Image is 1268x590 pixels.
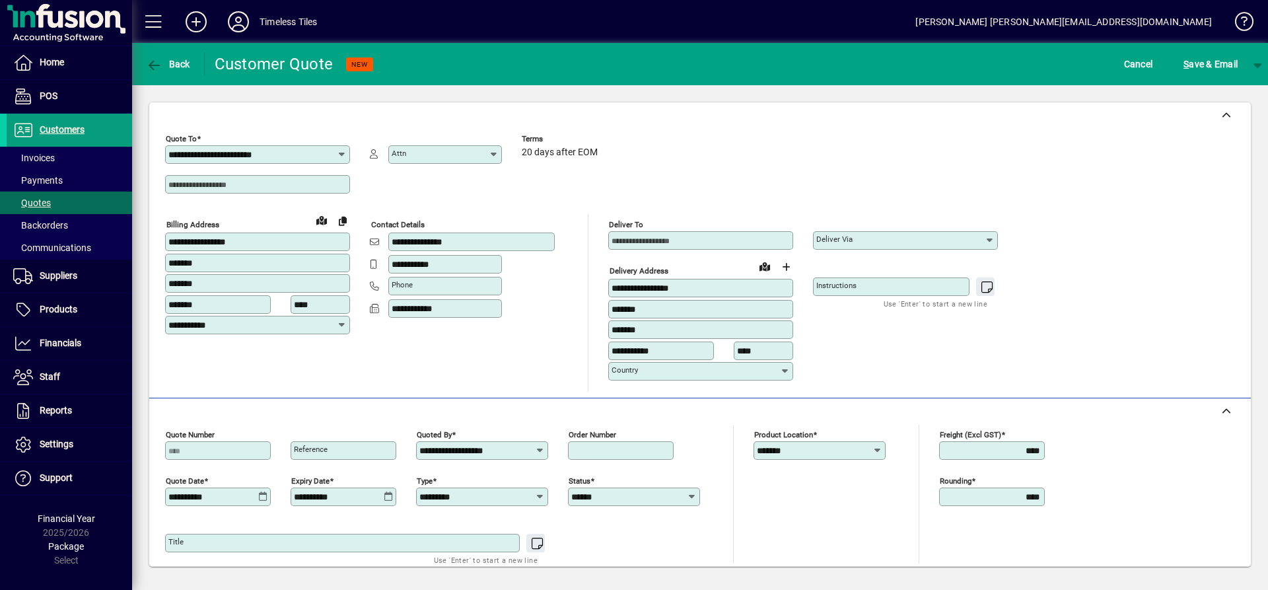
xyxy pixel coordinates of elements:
[7,462,132,495] a: Support
[40,57,64,67] span: Home
[48,541,84,552] span: Package
[40,405,72,416] span: Reports
[7,147,132,169] a: Invoices
[7,293,132,326] a: Products
[291,476,330,485] mat-label: Expiry date
[569,476,590,485] mat-label: Status
[294,445,328,454] mat-label: Reference
[166,476,204,485] mat-label: Quote date
[417,476,433,485] mat-label: Type
[175,10,217,34] button: Add
[1124,54,1153,75] span: Cancel
[522,147,598,158] span: 20 days after EOM
[332,210,353,231] button: Copy to Delivery address
[612,365,638,375] mat-label: Country
[7,327,132,360] a: Financials
[7,214,132,237] a: Backorders
[754,256,775,277] a: View on map
[1183,54,1238,75] span: ave & Email
[417,429,452,439] mat-label: Quoted by
[7,169,132,192] a: Payments
[915,11,1212,32] div: [PERSON_NAME] [PERSON_NAME][EMAIL_ADDRESS][DOMAIN_NAME]
[7,260,132,293] a: Suppliers
[434,552,538,568] mat-hint: Use 'Enter' to start a new line
[311,209,332,231] a: View on map
[13,220,68,231] span: Backorders
[392,149,406,158] mat-label: Attn
[143,52,194,76] button: Back
[392,280,413,289] mat-label: Phone
[217,10,260,34] button: Profile
[40,304,77,314] span: Products
[13,153,55,163] span: Invoices
[754,429,813,439] mat-label: Product location
[7,192,132,214] a: Quotes
[1177,52,1244,76] button: Save & Email
[40,91,57,101] span: POS
[7,394,132,427] a: Reports
[7,46,132,79] a: Home
[816,235,853,244] mat-label: Deliver via
[816,281,857,290] mat-label: Instructions
[522,135,601,143] span: Terms
[1225,3,1251,46] a: Knowledge Base
[38,513,95,524] span: Financial Year
[40,439,73,449] span: Settings
[13,198,51,208] span: Quotes
[40,371,60,382] span: Staff
[166,134,197,143] mat-label: Quote To
[40,270,77,281] span: Suppliers
[168,537,184,546] mat-label: Title
[884,296,987,311] mat-hint: Use 'Enter' to start a new line
[7,361,132,394] a: Staff
[13,242,91,253] span: Communications
[7,80,132,113] a: POS
[132,52,205,76] app-page-header-button: Back
[569,429,616,439] mat-label: Order number
[7,237,132,259] a: Communications
[1121,52,1156,76] button: Cancel
[13,175,63,186] span: Payments
[940,429,1001,439] mat-label: Freight (excl GST)
[215,54,334,75] div: Customer Quote
[775,256,796,277] button: Choose address
[166,429,215,439] mat-label: Quote number
[351,60,368,69] span: NEW
[940,476,971,485] mat-label: Rounding
[1183,59,1189,69] span: S
[260,11,317,32] div: Timeless Tiles
[40,338,81,348] span: Financials
[609,220,643,229] mat-label: Deliver To
[40,472,73,483] span: Support
[146,59,190,69] span: Back
[40,124,85,135] span: Customers
[7,428,132,461] a: Settings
